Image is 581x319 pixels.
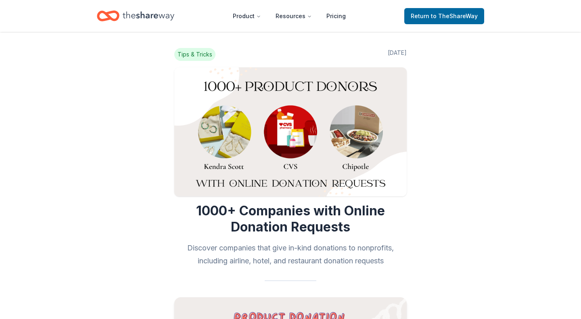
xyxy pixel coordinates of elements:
h2: Discover companies that give in-kind donations to nonprofits, including airline, hotel, and resta... [174,242,407,267]
a: Pricing [320,8,352,24]
button: Product [226,8,268,24]
h1: 1000+ Companies with Online Donation Requests [174,203,407,235]
span: Tips & Tricks [174,48,215,61]
img: Image for 1000+ Companies with Online Donation Requests [174,67,407,196]
a: Returnto TheShareWay [404,8,484,24]
span: [DATE] [388,48,407,61]
nav: Main [226,6,352,25]
a: Home [97,6,174,25]
span: to TheShareWay [431,13,478,19]
span: Return [411,11,478,21]
button: Resources [269,8,318,24]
